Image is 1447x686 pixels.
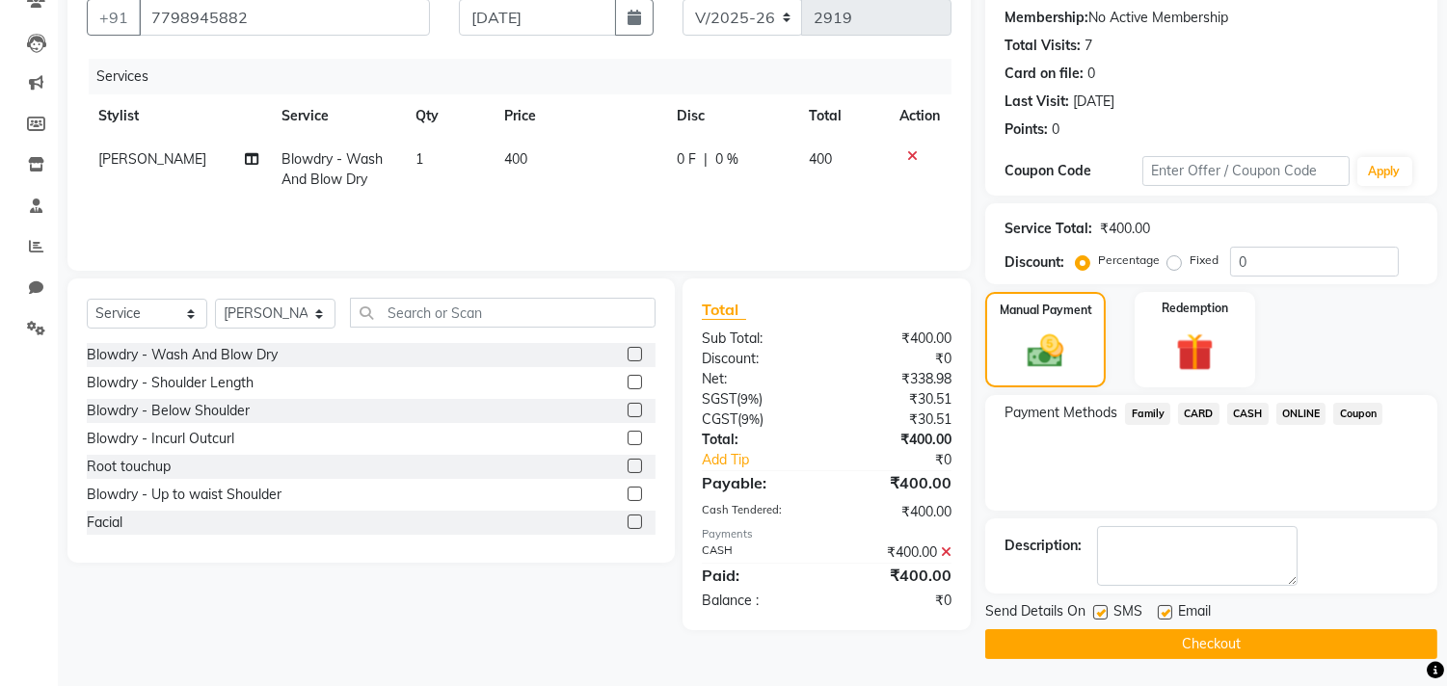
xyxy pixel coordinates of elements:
input: Search or Scan [350,298,656,328]
div: Card on file: [1005,64,1084,84]
span: 0 F [677,149,696,170]
th: Service [271,94,405,138]
div: ₹0 [850,450,967,470]
div: Membership: [1005,8,1088,28]
div: Sub Total: [687,329,827,349]
span: CARD [1178,403,1219,425]
div: Description: [1005,536,1082,556]
div: Last Visit: [1005,92,1069,112]
div: [DATE] [1073,92,1114,112]
span: [PERSON_NAME] [98,150,206,168]
div: ( ) [687,389,827,409]
span: 400 [504,150,527,168]
div: ₹400.00 [827,564,967,587]
div: Points: [1005,119,1048,140]
th: Price [493,94,665,138]
span: Email [1178,601,1211,625]
div: Net: [687,369,827,389]
th: Qty [404,94,493,138]
div: ₹0 [827,349,967,369]
div: Blowdry - Shoulder Length [87,373,254,393]
input: Enter Offer / Coupon Code [1142,156,1349,186]
div: ₹30.51 [827,409,967,430]
span: | [704,149,708,170]
div: No Active Membership [1005,8,1418,28]
div: ₹338.98 [827,369,967,389]
span: Coupon [1333,403,1382,425]
span: Payment Methods [1005,403,1117,423]
div: ₹400.00 [827,430,967,450]
span: 400 [810,150,833,168]
div: Discount: [687,349,827,369]
div: ( ) [687,409,827,430]
div: Root touchup [87,457,171,477]
span: Family [1125,403,1170,425]
div: ₹400.00 [827,542,967,563]
label: Manual Payment [1000,302,1092,319]
th: Disc [665,94,797,138]
div: ₹400.00 [827,502,967,522]
div: 7 [1085,36,1092,56]
span: CASH [1227,403,1269,425]
div: Cash Tendered: [687,502,827,522]
span: ONLINE [1276,403,1326,425]
th: Action [888,94,951,138]
span: SGST [702,390,737,408]
span: 9% [741,411,760,427]
a: Add Tip [687,450,850,470]
div: Blowdry - Incurl Outcurl [87,429,234,449]
div: Total Visits: [1005,36,1081,56]
div: 0 [1087,64,1095,84]
button: Apply [1357,157,1412,186]
span: CGST [702,410,737,428]
span: Blowdry - Wash And Blow Dry [282,150,384,188]
div: Total: [687,430,827,450]
img: _cash.svg [1016,330,1074,372]
button: Checkout [985,629,1437,659]
span: SMS [1113,601,1142,625]
div: ₹400.00 [827,471,967,494]
th: Total [798,94,889,138]
div: Facial [87,513,122,533]
div: Service Total: [1005,219,1092,239]
div: Payable: [687,471,827,494]
span: 1 [415,150,423,168]
th: Stylist [87,94,271,138]
label: Percentage [1098,251,1160,269]
div: Discount: [1005,252,1064,273]
div: ₹0 [827,591,967,611]
div: 0 [1052,119,1059,140]
div: Services [89,59,966,94]
div: Blowdry - Wash And Blow Dry [87,345,278,365]
div: ₹400.00 [827,329,967,349]
div: CASH [687,542,827,563]
div: Blowdry - Below Shoulder [87,401,250,421]
div: Coupon Code [1005,161,1142,181]
label: Redemption [1162,300,1228,317]
span: 9% [740,391,759,407]
div: Paid: [687,564,827,587]
div: Blowdry - Up to waist Shoulder [87,485,281,505]
span: Send Details On [985,601,1085,625]
div: Balance : [687,591,827,611]
div: ₹400.00 [1100,219,1150,239]
span: Total [702,300,746,320]
span: 0 % [715,149,738,170]
div: Payments [702,526,951,542]
div: ₹30.51 [827,389,967,409]
img: _gift.svg [1165,329,1225,376]
label: Fixed [1190,251,1219,269]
